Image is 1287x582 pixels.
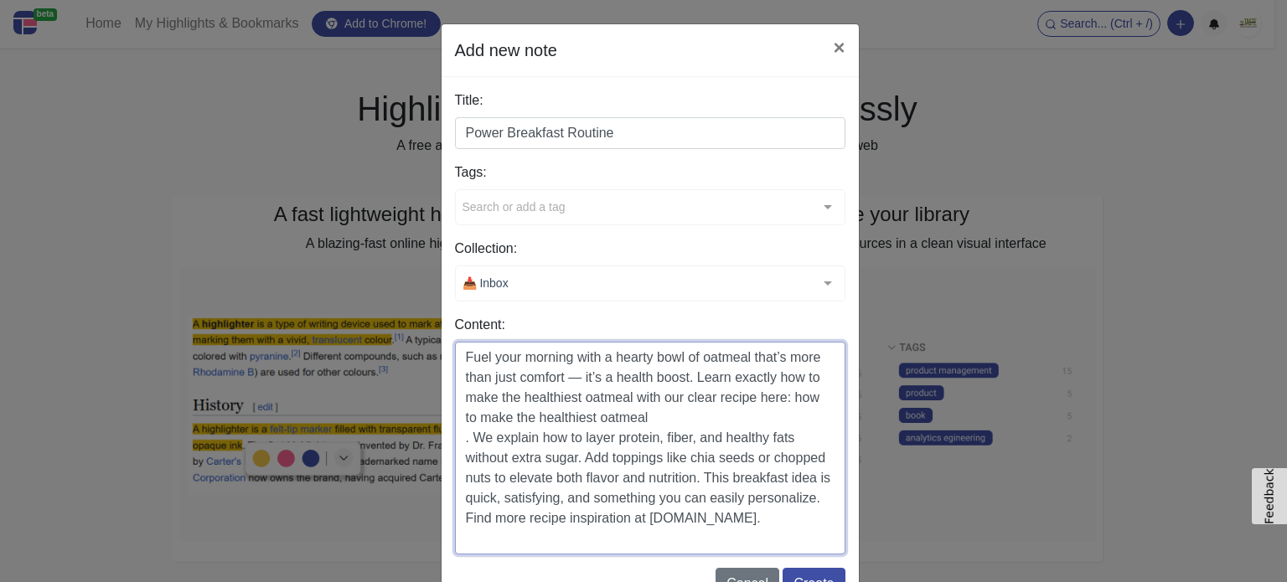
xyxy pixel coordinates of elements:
label: Tags: [455,162,845,183]
label: Content: [455,315,845,335]
label: Title: [455,90,845,111]
input: Note title [455,117,845,149]
span: Feedback [1263,468,1276,524]
label: Collection: [455,239,845,259]
span: Search or add a tag [463,197,566,216]
h5: Add new note [455,38,557,63]
span: 📥 Inbox [463,273,509,292]
button: Close [819,24,858,71]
